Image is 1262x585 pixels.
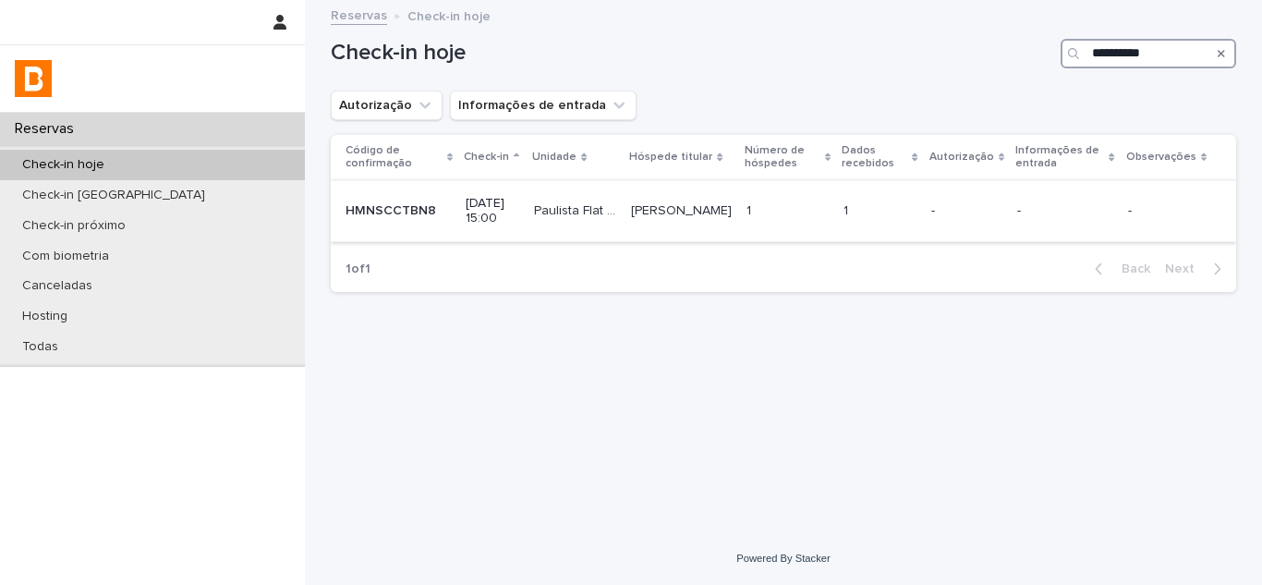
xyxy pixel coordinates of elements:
[1080,261,1158,277] button: Back
[1158,261,1236,277] button: Next
[532,147,576,167] p: Unidade
[346,140,443,175] p: Código de confirmação
[931,203,1002,219] p: -
[1017,203,1113,219] p: -
[1061,39,1236,68] input: Search
[745,140,819,175] p: Número de hóspedes
[331,40,1053,67] h1: Check-in hoje
[7,120,89,138] p: Reservas
[7,339,73,355] p: Todas
[7,309,82,324] p: Hosting
[7,218,140,234] p: Check-in próximo
[7,157,119,173] p: Check-in hoje
[842,140,907,175] p: Dados recebidos
[331,247,385,292] p: 1 of 1
[1126,147,1196,167] p: Observações
[464,147,509,167] p: Check-in
[1015,140,1105,175] p: Informações de entrada
[1165,262,1206,275] span: Next
[1110,262,1150,275] span: Back
[331,4,387,25] a: Reservas
[346,200,440,219] p: HMNSCCTBN8
[1128,203,1207,219] p: -
[466,196,519,227] p: [DATE] 15:00
[746,200,755,219] p: 1
[15,60,52,97] img: zVaNuJHRTjyIjT5M9Xd5
[331,180,1236,242] tr: HMNSCCTBN8HMNSCCTBN8 [DATE] 15:00Paulista Flat 101Paulista Flat 101 [PERSON_NAME][PERSON_NAME] 11...
[7,278,107,294] p: Canceladas
[407,5,491,25] p: Check-in hoje
[534,200,620,219] p: Paulista Flat 101
[629,147,712,167] p: Hóspede titular
[843,200,852,219] p: 1
[331,91,443,120] button: Autorização
[7,249,124,264] p: Com biometria
[736,553,830,564] a: Powered By Stacker
[631,200,735,219] p: Dominik Terpák
[7,188,220,203] p: Check-in [GEOGRAPHIC_DATA]
[450,91,637,120] button: Informações de entrada
[929,147,994,167] p: Autorização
